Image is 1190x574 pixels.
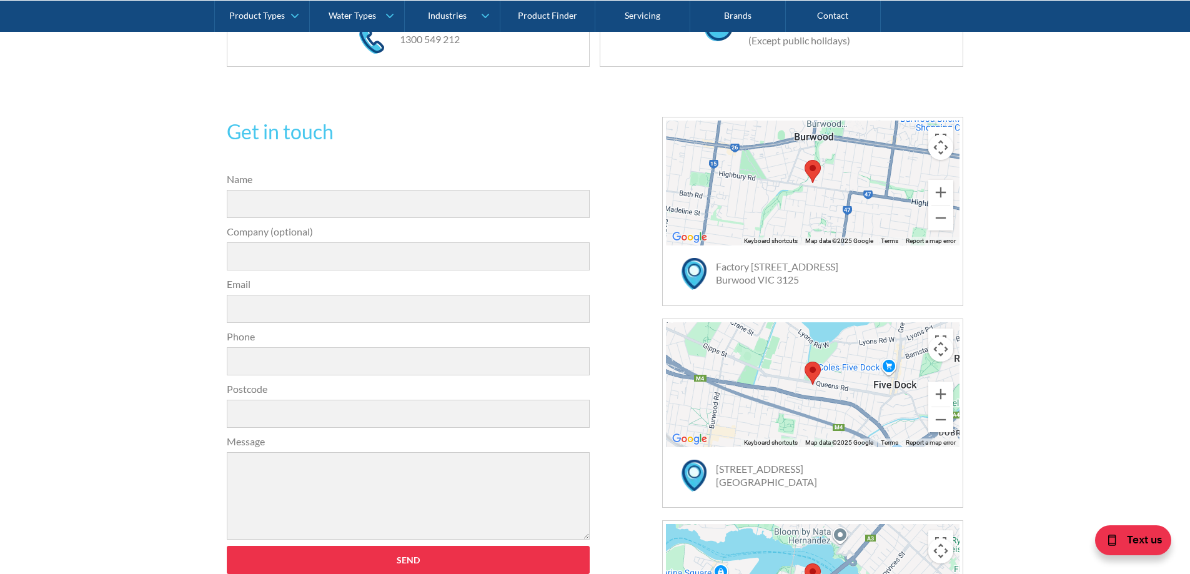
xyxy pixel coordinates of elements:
[682,460,707,492] img: map marker icon
[736,18,861,48] div: Mon–Fri: 8.00am–5:00pm (Except public holidays)
[227,117,590,147] h2: Get in touch
[928,530,953,555] button: Toggle fullscreen view
[716,260,838,285] a: Factory [STREET_ADDRESS]Burwood VIC 3125
[227,172,590,187] label: Name
[744,237,798,245] button: Keyboard shortcuts
[928,538,953,563] button: Map camera controls
[400,33,460,45] a: 1300 549 212
[928,407,953,432] button: Zoom out
[881,439,898,446] a: Terms (opens in new tab)
[805,160,821,183] div: Map pin
[928,135,953,160] button: Map camera controls
[669,229,710,245] img: Google
[682,258,707,290] img: map marker icon
[805,362,821,385] div: Map pin
[227,382,590,397] label: Postcode
[227,434,590,449] label: Message
[359,26,384,54] img: phone icon
[1065,512,1190,574] iframe: podium webchat widget bubble
[227,329,590,344] label: Phone
[805,439,873,446] span: Map data ©2025 Google
[928,382,953,407] button: Zoom in
[227,224,590,239] label: Company (optional)
[928,329,953,354] button: Toggle fullscreen view
[906,237,956,244] a: Report a map error
[229,10,285,21] div: Product Types
[881,237,898,244] a: Terms (opens in new tab)
[928,127,953,152] button: Toggle fullscreen view
[329,10,376,21] div: Water Types
[669,431,710,447] a: Open this area in Google Maps (opens a new window)
[928,337,953,362] button: Map camera controls
[906,439,956,446] a: Report a map error
[928,180,953,205] button: Zoom in
[669,431,710,447] img: Google
[805,237,873,244] span: Map data ©2025 Google
[716,463,817,488] a: [STREET_ADDRESS][GEOGRAPHIC_DATA]
[669,229,710,245] a: Open this area in Google Maps (opens a new window)
[227,546,590,574] input: Send
[928,205,953,230] button: Zoom out
[744,438,798,447] button: Keyboard shortcuts
[227,277,590,292] label: Email
[428,10,467,21] div: Industries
